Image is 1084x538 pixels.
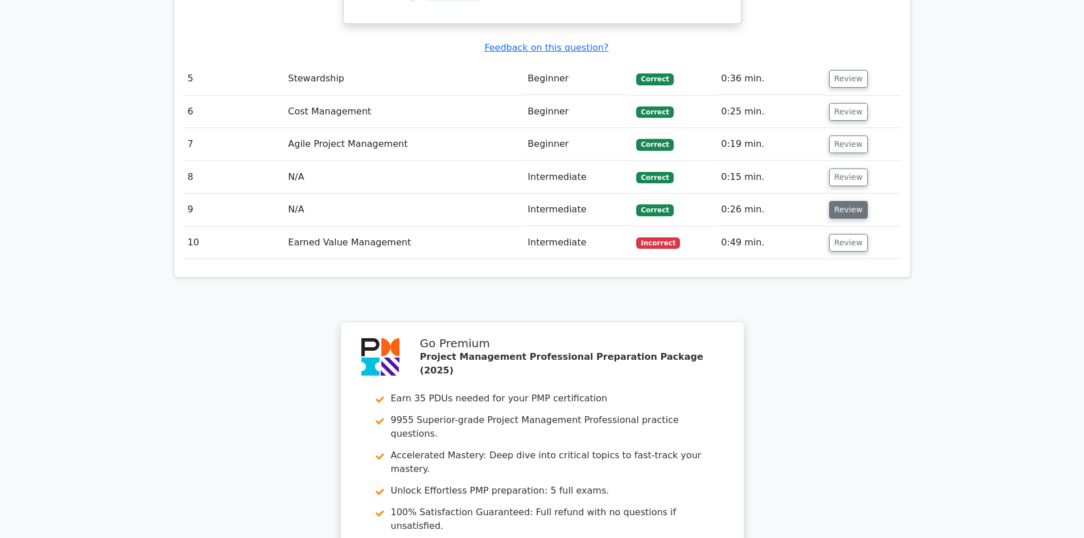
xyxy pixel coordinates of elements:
[716,194,825,226] td: 0:26 min.
[283,63,523,95] td: Stewardship
[283,161,523,194] td: N/A
[183,194,284,226] td: 9
[636,237,680,249] span: Incorrect
[716,161,825,194] td: 0:15 min.
[636,172,673,183] span: Correct
[283,227,523,259] td: Earned Value Management
[283,96,523,128] td: Cost Management
[523,128,632,161] td: Beginner
[829,234,868,252] button: Review
[716,96,825,128] td: 0:25 min.
[636,139,673,150] span: Correct
[484,42,608,53] a: Feedback on this question?
[523,63,632,95] td: Beginner
[636,73,673,85] span: Correct
[716,128,825,161] td: 0:19 min.
[829,201,868,219] button: Review
[523,161,632,194] td: Intermediate
[523,227,632,259] td: Intermediate
[829,135,868,153] button: Review
[636,106,673,118] span: Correct
[183,63,284,95] td: 5
[523,96,632,128] td: Beginner
[283,128,523,161] td: Agile Project Management
[829,70,868,88] button: Review
[636,204,673,216] span: Correct
[183,96,284,128] td: 6
[183,227,284,259] td: 10
[183,128,284,161] td: 7
[829,169,868,186] button: Review
[183,161,284,194] td: 8
[523,194,632,226] td: Intermediate
[716,63,825,95] td: 0:36 min.
[829,103,868,121] button: Review
[716,227,825,259] td: 0:49 min.
[283,194,523,226] td: N/A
